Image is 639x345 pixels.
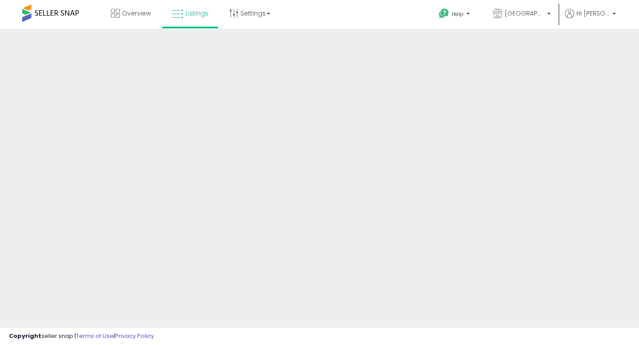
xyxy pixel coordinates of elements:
i: Get Help [438,8,450,19]
div: seller snap | | [9,332,154,341]
a: Terms of Use [76,332,114,340]
span: Overview [122,9,151,18]
span: [GEOGRAPHIC_DATA] [505,9,544,18]
strong: Copyright [9,332,41,340]
span: Listings [185,9,209,18]
a: Hi [PERSON_NAME] [565,9,616,29]
span: Hi [PERSON_NAME] [576,9,610,18]
a: Privacy Policy [115,332,154,340]
a: Help [432,1,479,29]
span: Help [452,10,464,18]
